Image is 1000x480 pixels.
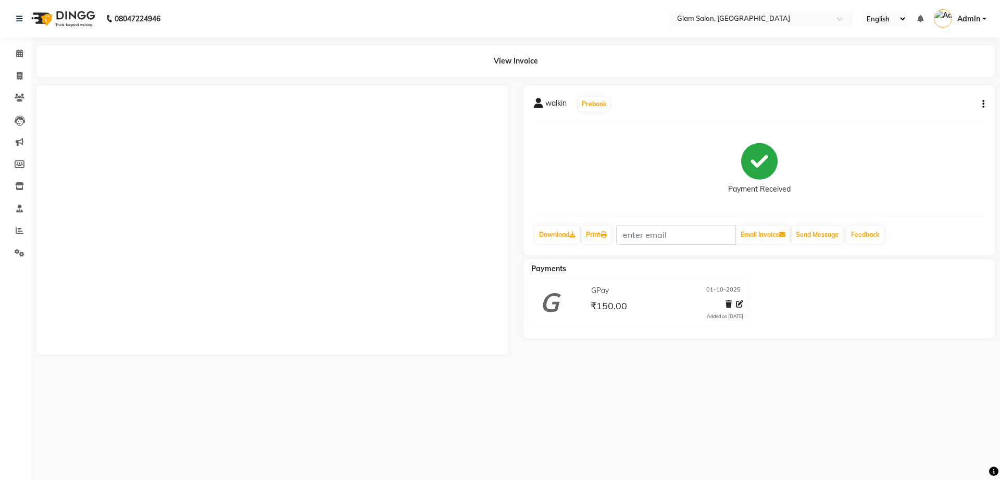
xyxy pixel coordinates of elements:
[27,4,98,33] img: logo
[582,226,611,244] a: Print
[957,14,980,24] span: Admin
[616,225,736,245] input: enter email
[792,226,843,244] button: Send Message
[736,226,790,244] button: Email Invoice
[535,226,580,244] a: Download
[531,264,566,273] span: Payments
[36,45,995,77] div: View Invoice
[591,285,609,296] span: GPay
[115,4,160,33] b: 08047224946
[545,98,567,112] span: walkin
[579,97,609,111] button: Prebook
[591,300,627,314] span: ₹150.00
[728,184,791,195] div: Payment Received
[934,9,952,28] img: Admin
[847,226,884,244] a: Feedback
[707,313,743,320] div: Added on [DATE]
[706,285,741,296] span: 01-10-2025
